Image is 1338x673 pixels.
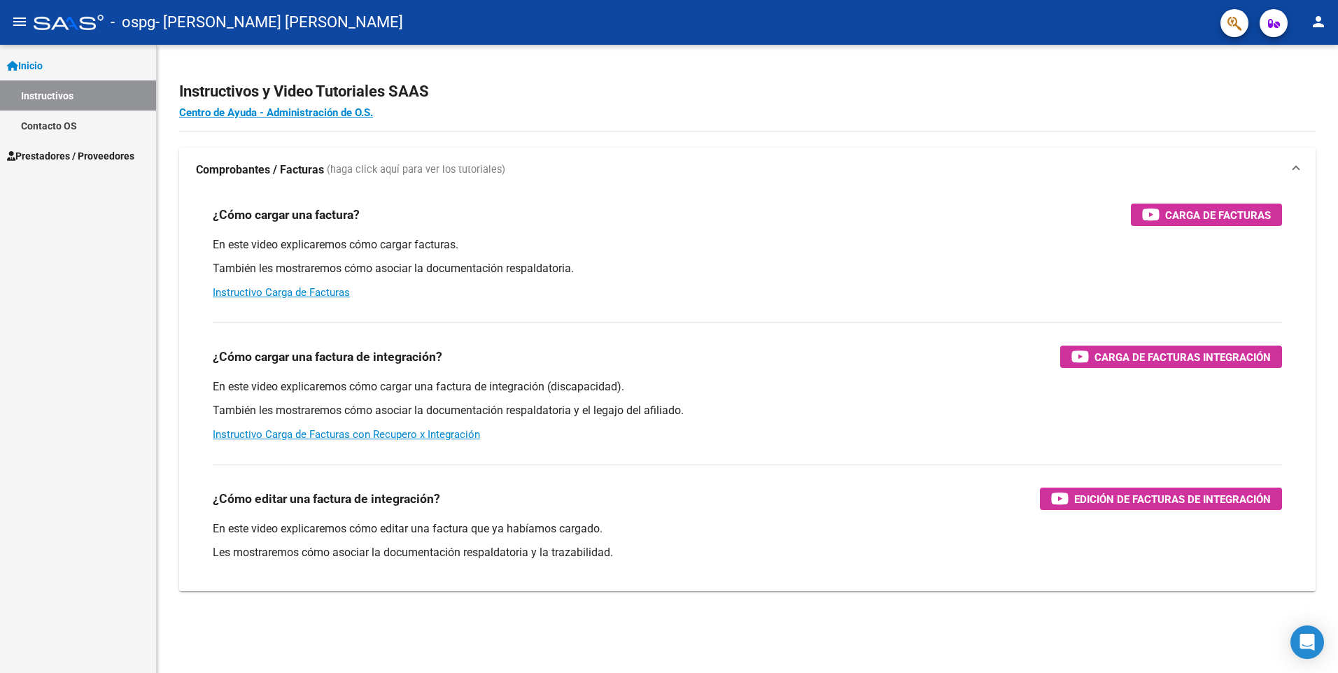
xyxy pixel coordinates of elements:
[213,428,480,441] a: Instructivo Carga de Facturas con Recupero x Integración
[213,489,440,509] h3: ¿Cómo editar una factura de integración?
[1290,625,1324,659] div: Open Intercom Messenger
[1131,204,1282,226] button: Carga de Facturas
[327,162,505,178] span: (haga click aquí para ver los tutoriales)
[1094,348,1271,366] span: Carga de Facturas Integración
[179,148,1316,192] mat-expansion-panel-header: Comprobantes / Facturas (haga click aquí para ver los tutoriales)
[11,13,28,30] mat-icon: menu
[213,379,1282,395] p: En este video explicaremos cómo cargar una factura de integración (discapacidad).
[213,545,1282,560] p: Les mostraremos cómo asociar la documentación respaldatoria y la trazabilidad.
[155,7,403,38] span: - [PERSON_NAME] [PERSON_NAME]
[213,286,350,299] a: Instructivo Carga de Facturas
[7,148,134,164] span: Prestadores / Proveedores
[1060,346,1282,368] button: Carga de Facturas Integración
[179,78,1316,105] h2: Instructivos y Video Tutoriales SAAS
[213,237,1282,253] p: En este video explicaremos cómo cargar facturas.
[213,521,1282,537] p: En este video explicaremos cómo editar una factura que ya habíamos cargado.
[179,192,1316,591] div: Comprobantes / Facturas (haga click aquí para ver los tutoriales)
[1040,488,1282,510] button: Edición de Facturas de integración
[111,7,155,38] span: - ospg
[1165,206,1271,224] span: Carga de Facturas
[213,261,1282,276] p: También les mostraremos cómo asociar la documentación respaldatoria.
[1310,13,1327,30] mat-icon: person
[213,403,1282,418] p: También les mostraremos cómo asociar la documentación respaldatoria y el legajo del afiliado.
[179,106,373,119] a: Centro de Ayuda - Administración de O.S.
[1074,490,1271,508] span: Edición de Facturas de integración
[213,205,360,225] h3: ¿Cómo cargar una factura?
[196,162,324,178] strong: Comprobantes / Facturas
[213,347,442,367] h3: ¿Cómo cargar una factura de integración?
[7,58,43,73] span: Inicio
